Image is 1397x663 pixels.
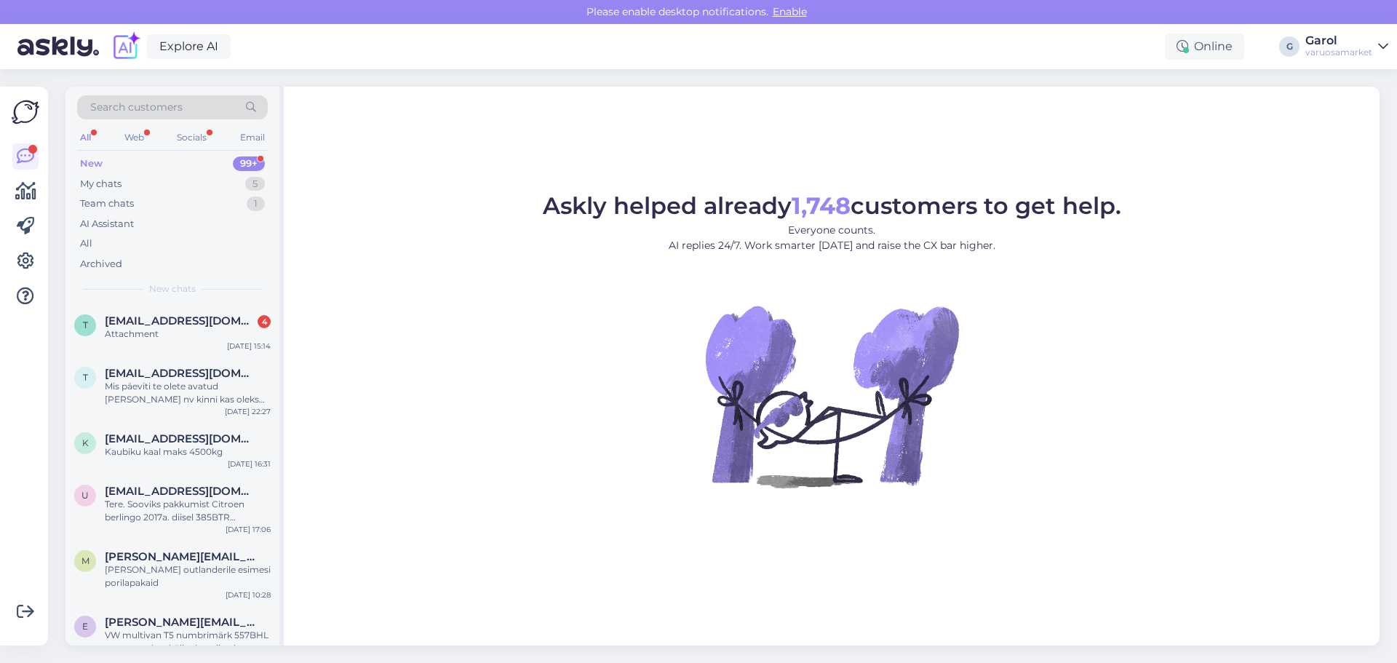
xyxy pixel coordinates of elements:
span: Askly helped already customers to get help. [543,191,1121,220]
span: turvamees19@gmail.com [105,314,256,327]
div: [DATE] 15:14 [227,341,271,352]
img: Askly Logo [12,98,39,126]
img: explore-ai [111,31,141,62]
div: New [80,156,103,171]
div: 1 [247,196,265,211]
div: 5 [245,177,265,191]
div: Kaubiku kaal maks 4500kg [105,445,271,458]
div: Web [122,128,147,147]
span: New chats [149,282,196,295]
div: Attachment [105,327,271,341]
a: Garolvaruosamarket [1305,35,1388,58]
span: Search customers [90,100,183,115]
div: All [80,237,92,251]
div: varuosamarket [1305,47,1372,58]
div: Garol [1305,35,1372,47]
span: t [83,319,88,330]
div: Archived [80,257,122,271]
div: 4 [258,315,271,328]
div: Mis päeviti te olete avatud [PERSON_NAME] nv kinni kas oleks võimalik see avada et saaks juppe? [105,380,271,406]
span: kalle@sbb.ee [105,432,256,445]
span: M [81,555,89,566]
span: u [81,490,89,501]
p: Everyone counts. AI replies 24/7. Work smarter [DATE] and raise the CX bar higher. [543,223,1121,253]
div: Tere. Sooviks pakkumist Citroen berlingo 2017a. diisel 385BTR tagumised pidurikettad laagritega+k... [105,498,271,524]
div: My chats [80,177,122,191]
div: Online [1165,33,1244,60]
img: No Chat active [701,265,963,527]
a: Explore AI [147,34,231,59]
div: 99+ [233,156,265,171]
div: [DATE] 17:06 [226,524,271,535]
div: Socials [174,128,210,147]
span: Martin.styff@mail.ee [105,550,256,563]
span: Erik.molder12@gmail.com [105,616,256,629]
div: AI Assistant [80,217,134,231]
div: [DATE] 22:27 [225,406,271,417]
div: All [77,128,94,147]
b: 1,748 [792,191,851,220]
div: [DATE] 16:31 [228,458,271,469]
div: VW multivan T5 numbrimärk 557BHL parempoolset küljeukse siine ka müüte ja need Teil kodulehel [PE... [105,629,271,655]
div: Team chats [80,196,134,211]
span: Enable [768,5,811,18]
div: [PERSON_NAME] outlanderile esimesi porilapakaid [105,563,271,589]
span: k [82,437,89,448]
span: Turvamees19@gmail.com [105,367,256,380]
span: T [83,372,88,383]
span: E [82,621,88,632]
span: uloesko@gmail.com [105,485,256,498]
div: G [1279,36,1300,57]
div: [DATE] 10:28 [226,589,271,600]
div: Email [237,128,268,147]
